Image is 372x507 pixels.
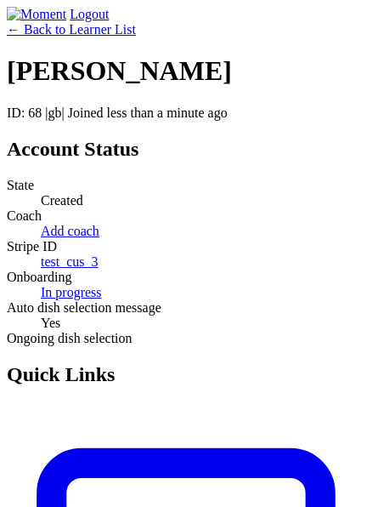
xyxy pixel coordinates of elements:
[41,193,83,208] span: Created
[7,300,365,316] dt: Auto dish selection message
[7,105,365,121] p: ID: 68 | | Joined less than a minute ago
[41,316,60,330] span: Yes
[7,363,365,386] h2: Quick Links
[7,22,136,37] a: ← Back to Learner List
[7,7,66,22] img: Moment
[41,285,102,299] a: In progress
[7,208,365,224] dt: Coach
[7,55,365,87] h1: [PERSON_NAME]
[7,331,365,346] dt: Ongoing dish selection
[41,224,99,238] a: Add coach
[48,105,62,120] span: gb
[70,7,109,21] a: Logout
[7,138,365,161] h2: Account Status
[7,270,365,285] dt: Onboarding
[7,239,365,254] dt: Stripe ID
[7,178,365,193] dt: State
[41,254,99,269] a: test_cus_3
